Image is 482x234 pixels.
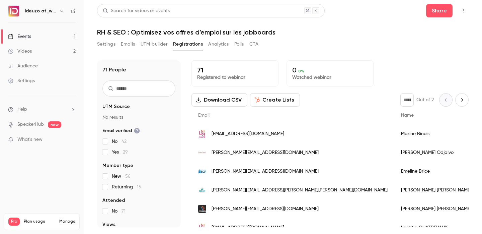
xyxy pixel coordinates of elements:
h1: 71 People [102,66,126,74]
span: 15 [137,185,141,189]
span: [EMAIL_ADDRESS][DOMAIN_NAME] [212,224,284,231]
button: Polls [234,39,244,50]
a: SpeakerHub [17,121,44,128]
button: Settings [97,39,115,50]
div: Videos [8,48,32,55]
div: Settings [8,77,35,84]
span: What's new [17,136,43,143]
span: [EMAIL_ADDRESS][DOMAIN_NAME] [212,130,284,137]
span: Email [198,113,210,118]
button: Create Lists [250,93,300,107]
span: No [112,138,127,145]
p: Registered to webinar [197,74,273,81]
span: No [112,208,126,215]
p: 71 [197,66,273,74]
button: UTM builder [141,39,168,50]
span: [PERSON_NAME][EMAIL_ADDRESS][DOMAIN_NAME] [212,168,319,175]
div: Events [8,33,31,40]
span: Member type [102,162,133,169]
h1: RH & SEO : Optimisez vos offres d’emploi sur les jobboards [97,28,469,36]
span: New [112,173,131,180]
div: Audience [8,63,38,69]
p: 0 [292,66,368,74]
img: groupescp.fr [198,167,206,175]
li: help-dropdown-opener [8,106,76,113]
img: audiensconseil.com [198,149,206,157]
h6: Ideuzo at_work [25,8,56,14]
a: Manage [59,219,75,224]
button: Emails [121,39,135,50]
iframe: Noticeable Trigger [68,137,76,143]
span: Plan usage [24,219,55,224]
span: UTM Source [102,103,130,110]
img: Ideuzo at_work [8,6,19,16]
img: sygmatel.fr [198,205,206,213]
p: Watched webinar [292,74,368,81]
span: 71 [122,209,126,214]
img: lna-sante.com [198,130,206,138]
img: seimaf.fr [198,186,206,194]
span: [PERSON_NAME][EMAIL_ADDRESS][DOMAIN_NAME] [212,149,319,156]
span: [PERSON_NAME][EMAIL_ADDRESS][PERSON_NAME][PERSON_NAME][DOMAIN_NAME] [212,187,388,194]
p: Out of 2 [416,97,434,103]
img: lna-sante.com [198,224,206,232]
span: Pro [8,218,20,226]
span: Email verified [102,127,140,134]
span: 29 [123,150,128,155]
button: Download CSV [191,93,247,107]
span: 42 [122,139,127,144]
span: [PERSON_NAME][EMAIL_ADDRESS][DOMAIN_NAME] [212,206,319,213]
span: Views [102,221,115,228]
button: Next page [455,93,469,107]
span: Returning [112,184,141,190]
button: Registrations [173,39,203,50]
span: 0 % [298,69,304,73]
button: Analytics [208,39,229,50]
span: Attended [102,197,125,204]
span: Help [17,106,27,113]
button: CTA [249,39,258,50]
button: Share [426,4,453,17]
p: No results [102,114,175,121]
div: Search for videos or events [103,7,170,14]
span: new [48,121,61,128]
span: Name [401,113,414,118]
span: Yes [112,149,128,156]
span: 56 [125,174,131,179]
